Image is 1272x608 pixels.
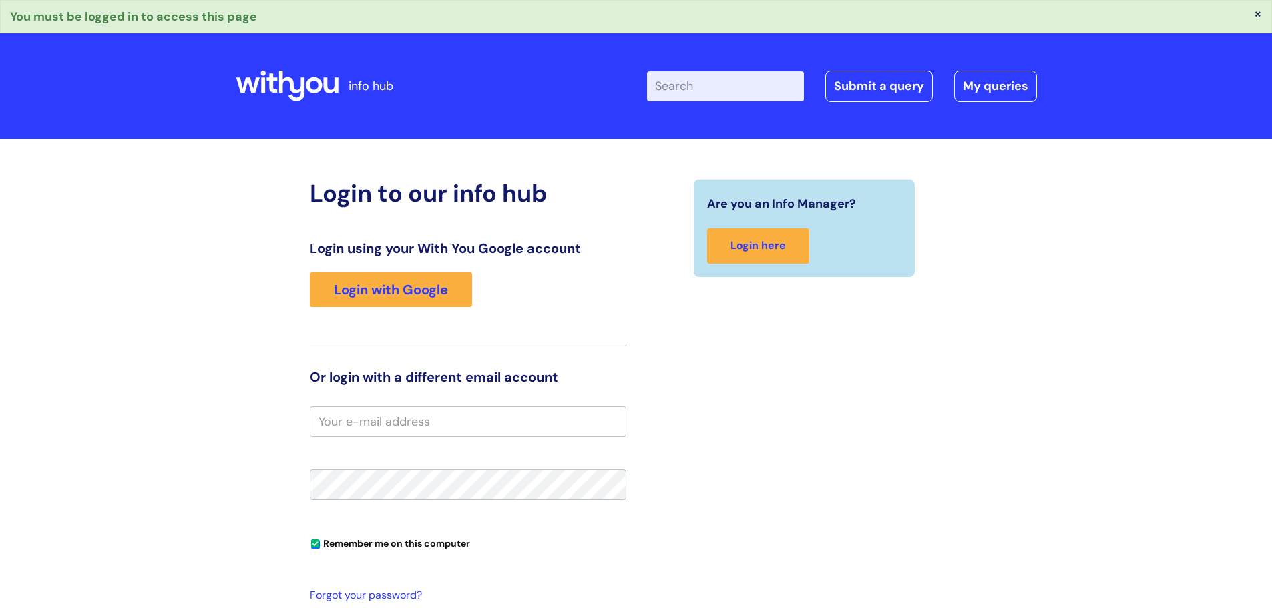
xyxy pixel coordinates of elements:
[707,193,856,214] span: Are you an Info Manager?
[349,75,393,97] p: info hub
[310,532,626,553] div: You can uncheck this option if you're logging in from a shared device
[310,586,620,605] a: Forgot your password?
[310,535,470,549] label: Remember me on this computer
[310,272,472,307] a: Login with Google
[310,240,626,256] h3: Login using your With You Google account
[311,540,320,549] input: Remember me on this computer
[825,71,933,101] a: Submit a query
[647,71,804,101] input: Search
[310,179,626,208] h2: Login to our info hub
[954,71,1037,101] a: My queries
[707,228,809,264] a: Login here
[310,406,626,437] input: Your e-mail address
[1254,7,1262,19] button: ×
[310,369,626,385] h3: Or login with a different email account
